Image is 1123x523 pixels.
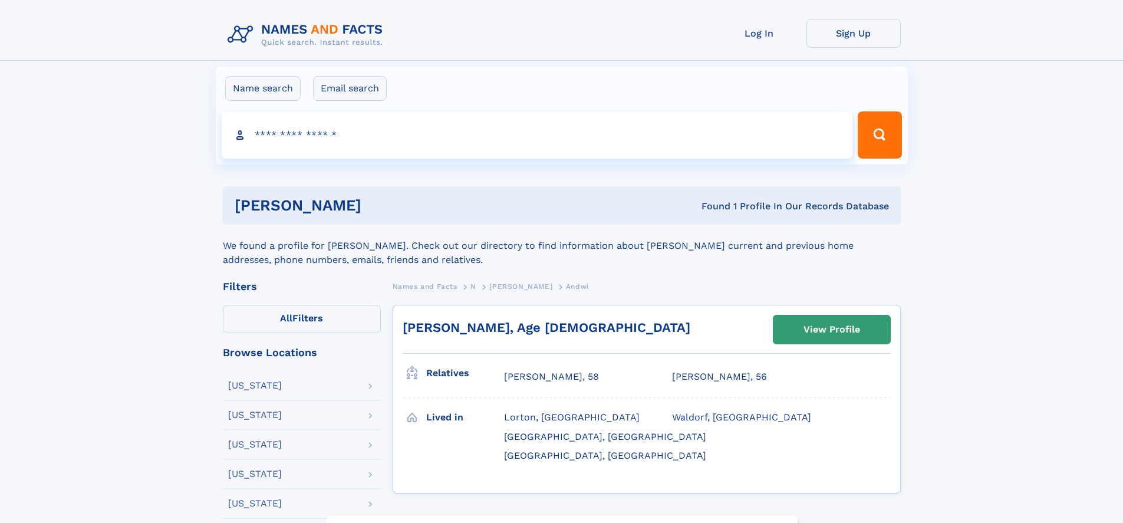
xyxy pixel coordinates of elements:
[806,19,901,48] a: Sign Up
[313,76,387,101] label: Email search
[489,279,552,294] a: [PERSON_NAME]
[393,279,457,294] a: Names and Facts
[489,282,552,291] span: [PERSON_NAME]
[672,370,767,383] a: [PERSON_NAME], 56
[504,450,706,461] span: [GEOGRAPHIC_DATA], [GEOGRAPHIC_DATA]
[426,363,504,383] h3: Relatives
[228,410,282,420] div: [US_STATE]
[222,111,853,159] input: search input
[773,315,890,344] a: View Profile
[223,281,381,292] div: Filters
[531,200,889,213] div: Found 1 Profile In Our Records Database
[504,412,640,423] span: Lorton, [GEOGRAPHIC_DATA]
[470,279,476,294] a: N
[235,198,532,213] h1: [PERSON_NAME]
[426,407,504,427] h3: Lived in
[228,499,282,508] div: [US_STATE]
[223,305,381,333] label: Filters
[280,313,292,324] span: All
[504,370,599,383] a: [PERSON_NAME], 58
[228,469,282,479] div: [US_STATE]
[504,431,706,442] span: [GEOGRAPHIC_DATA], [GEOGRAPHIC_DATA]
[470,282,476,291] span: N
[225,76,301,101] label: Name search
[228,381,282,390] div: [US_STATE]
[223,19,393,51] img: Logo Names and Facts
[403,320,690,335] a: [PERSON_NAME], Age [DEMOGRAPHIC_DATA]
[803,316,860,343] div: View Profile
[712,19,806,48] a: Log In
[858,111,901,159] button: Search Button
[223,225,901,267] div: We found a profile for [PERSON_NAME]. Check out our directory to find information about [PERSON_N...
[672,412,811,423] span: Waldorf, [GEOGRAPHIC_DATA]
[223,347,381,358] div: Browse Locations
[566,282,589,291] span: Andwi
[228,440,282,449] div: [US_STATE]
